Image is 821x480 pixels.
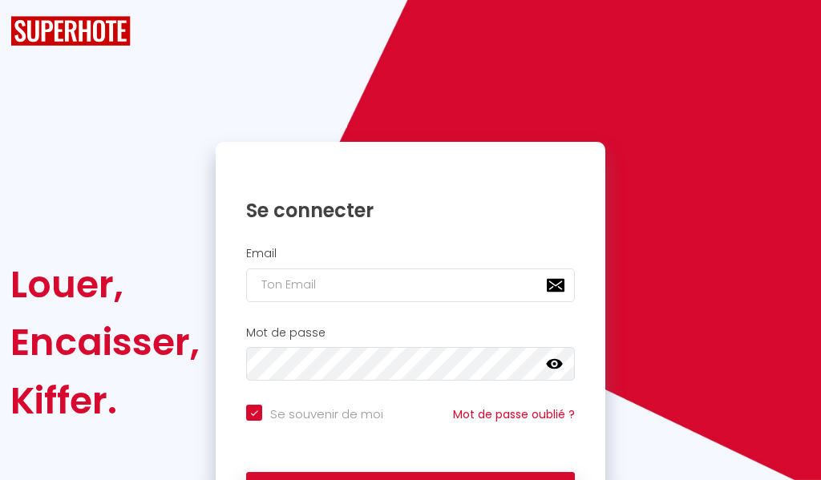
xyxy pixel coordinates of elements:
[246,326,575,340] h2: Mot de passe
[10,256,200,313] div: Louer,
[246,268,575,302] input: Ton Email
[246,247,575,260] h2: Email
[10,372,200,430] div: Kiffer.
[453,406,575,422] a: Mot de passe oublié ?
[10,16,131,46] img: SuperHote logo
[246,198,575,223] h1: Se connecter
[10,313,200,371] div: Encaisser,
